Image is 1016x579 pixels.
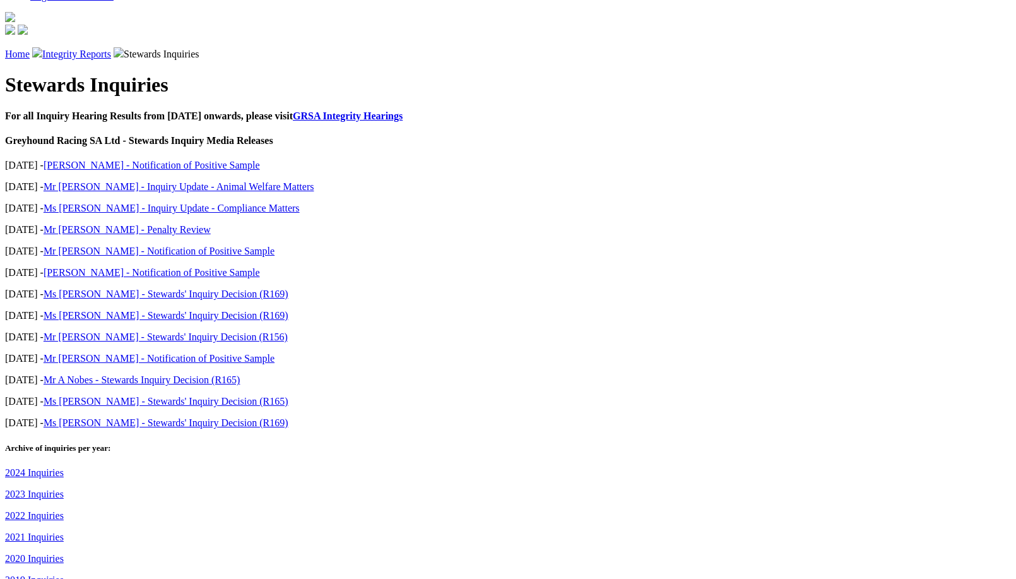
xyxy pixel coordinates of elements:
[5,510,64,521] a: 2022 Inquiries
[44,331,288,342] a: Mr [PERSON_NAME] - Stewards' Inquiry Decision (R156)
[5,553,64,564] a: 2020 Inquiries
[5,203,1011,214] p: [DATE] -
[5,532,64,542] a: 2021 Inquiries
[5,467,64,478] a: 2024 Inquiries
[44,289,288,299] a: Ms [PERSON_NAME] - Stewards' Inquiry Decision (R169)
[44,203,300,213] a: Ms [PERSON_NAME] - Inquiry Update - Compliance Matters
[44,267,260,278] a: [PERSON_NAME] - Notification of Positive Sample
[44,160,260,170] a: [PERSON_NAME] - Notification of Positive Sample
[5,353,1011,364] p: [DATE] -
[5,443,1011,453] h5: Archive of inquiries per year:
[5,374,1011,386] p: [DATE] -
[44,396,288,407] a: Ms [PERSON_NAME] - Stewards' Inquiry Decision (R165)
[5,49,30,59] a: Home
[5,246,1011,257] p: [DATE] -
[5,396,1011,407] p: [DATE] -
[5,331,1011,343] p: [DATE] -
[44,246,275,256] a: Mr [PERSON_NAME] - Notification of Positive Sample
[293,110,403,121] a: GRSA Integrity Hearings
[32,47,42,57] img: chevron-right.svg
[5,160,1011,171] p: [DATE] -
[44,417,288,428] a: Ms [PERSON_NAME] - Stewards' Inquiry Decision (R169)
[5,489,64,499] a: 2023 Inquiries
[5,135,1011,146] h4: Greyhound Racing SA Ltd - Stewards Inquiry Media Releases
[5,289,1011,300] p: [DATE] -
[5,224,1011,236] p: [DATE] -
[114,47,124,57] img: chevron-right.svg
[5,310,1011,321] p: [DATE] -
[5,417,1011,429] p: [DATE] -
[18,25,28,35] img: twitter.svg
[5,181,1011,193] p: [DATE] -
[5,267,1011,278] p: [DATE] -
[5,47,1011,60] p: Stewards Inquiries
[44,353,275,364] a: Mr [PERSON_NAME] - Notification of Positive Sample
[5,73,1011,97] h1: Stewards Inquiries
[44,310,288,321] a: Ms [PERSON_NAME] - Stewards' Inquiry Decision (R169)
[42,49,111,59] a: Integrity Reports
[5,12,15,22] img: logo-grsa-white.png
[5,110,403,121] b: For all Inquiry Hearing Results from [DATE] onwards, please visit
[44,224,211,235] a: Mr [PERSON_NAME] - Penalty Review
[44,374,240,385] a: Mr A Nobes - Stewards Inquiry Decision (R165)
[5,25,15,35] img: facebook.svg
[44,181,314,192] a: Mr [PERSON_NAME] - Inquiry Update - Animal Welfare Matters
